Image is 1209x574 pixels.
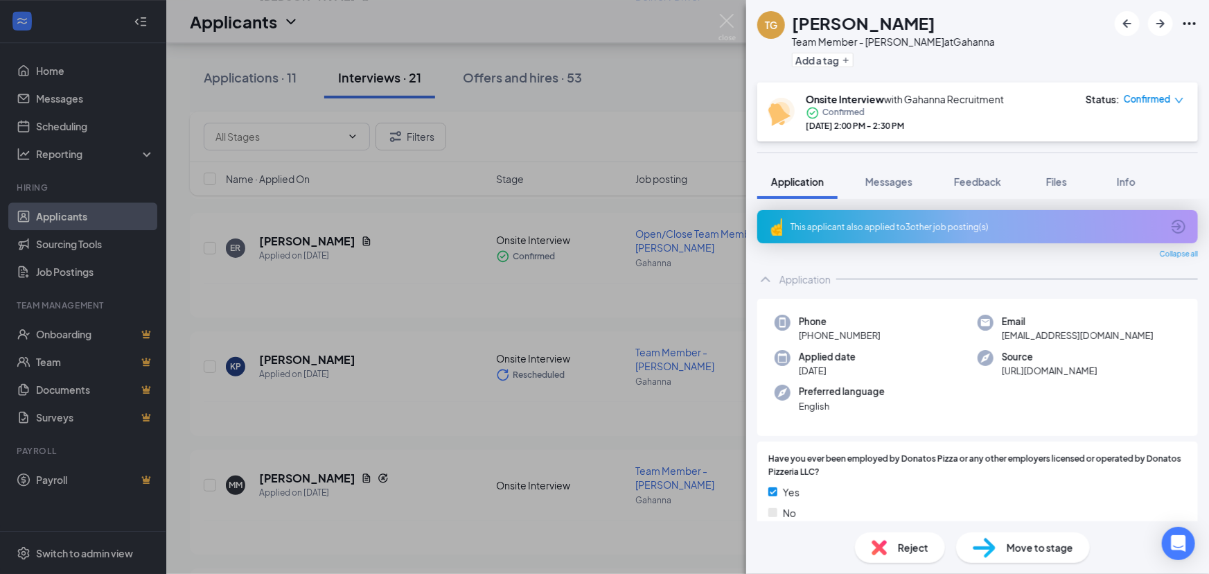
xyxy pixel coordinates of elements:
div: Application [779,272,831,286]
span: Files [1046,175,1067,188]
span: Feedback [954,175,1001,188]
span: [URL][DOMAIN_NAME] [1002,364,1097,378]
span: [DATE] [799,364,856,378]
h1: [PERSON_NAME] [792,11,935,35]
button: PlusAdd a tag [792,53,854,67]
span: Preferred language [799,385,885,399]
svg: ArrowLeftNew [1119,15,1136,32]
span: Confirmed [1124,92,1171,106]
span: Applied date [799,350,856,364]
span: Info [1117,175,1136,188]
button: ArrowLeftNew [1115,11,1140,36]
div: Team Member - [PERSON_NAME] at Gahanna [792,35,995,49]
span: Source [1002,350,1097,364]
span: Reject [898,540,928,555]
span: [EMAIL_ADDRESS][DOMAIN_NAME] [1002,329,1154,342]
div: Open Intercom Messenger [1162,527,1195,560]
svg: ChevronUp [757,271,774,288]
span: Messages [865,175,912,188]
button: ArrowRight [1148,11,1173,36]
div: Status : [1086,92,1120,106]
svg: ArrowRight [1152,15,1169,32]
span: Application [771,175,824,188]
svg: ArrowCircle [1170,218,1187,235]
span: Collapse all [1160,249,1198,260]
div: with Gahanna Recruitment [806,92,1004,106]
span: Confirmed [822,106,865,120]
b: Onsite Interview [806,93,884,105]
span: Email [1002,315,1154,329]
svg: CheckmarkCircle [806,106,820,120]
svg: Plus [842,56,850,64]
span: Have you ever been employed by Donatos Pizza or any other employers licensed or operated by Donat... [768,453,1187,479]
div: This applicant also applied to 3 other job posting(s) [791,221,1162,233]
span: English [799,399,885,413]
svg: Ellipses [1181,15,1198,32]
span: down [1174,96,1184,105]
span: Yes [783,485,800,500]
span: [PHONE_NUMBER] [799,329,881,342]
span: Move to stage [1007,540,1073,555]
span: Phone [799,315,881,329]
span: No [783,505,796,521]
div: TG [765,18,777,32]
div: [DATE] 2:00 PM - 2:30 PM [806,120,1004,132]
